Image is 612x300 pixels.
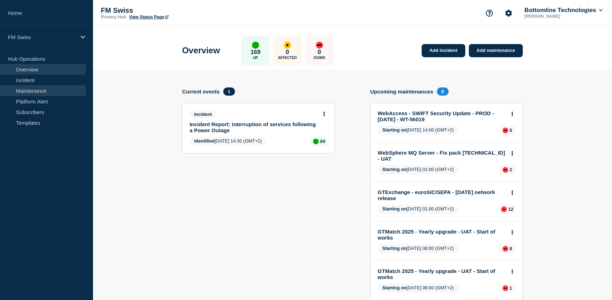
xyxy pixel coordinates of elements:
p: 1 [510,285,512,291]
p: Affected [278,56,297,60]
span: [DATE] 01:00 (GMT+2) [378,165,459,175]
p: 0 [318,49,321,56]
a: View Status Page [129,15,168,20]
div: down [316,42,323,49]
div: up [252,42,259,49]
button: Support [482,6,497,21]
div: down [501,207,507,212]
div: affected [284,42,291,49]
a: Add maintenance [469,44,523,57]
span: [DATE] 14:30 (GMT+2) [190,137,267,146]
p: 2 [510,167,512,172]
a: WebSphere MQ Server - Fix pack [TECHNICAL_ID] - UAT [378,150,506,162]
button: Account settings [501,6,516,21]
h4: Current events [182,89,220,95]
p: Primary Hub [101,15,126,20]
a: Add incident [422,44,465,57]
span: [DATE] 14:00 (GMT+2) [378,126,459,135]
span: Starting on [382,246,407,251]
a: Incident Report: interruption of services following a Power Outage [190,121,318,133]
p: 0 [286,49,289,56]
h4: Upcoming maintenances [370,89,433,95]
div: down [503,246,508,252]
p: 8 [510,246,512,251]
span: Starting on [382,127,407,133]
p: 169 [251,49,261,56]
p: 5 [510,128,512,133]
a: GTExchange - euroSIC/SEPA - [DATE] network release [378,189,506,201]
span: Incident [190,110,217,118]
span: 8 [437,87,449,96]
div: up [313,139,319,144]
span: [DATE] 01:00 (GMT+2) [378,205,459,214]
a: WebAccess - SWIFT Security Update - PROD - [DATE] - WT-56019 [378,110,506,122]
p: [PERSON_NAME] [523,14,597,19]
a: GTMatch 2025 - Yearly upgrade - UAT - Start of works [378,229,506,241]
p: Down [314,56,325,60]
p: Up [253,56,258,60]
h1: Overview [182,45,220,55]
span: Starting on [382,285,407,290]
div: down [503,128,508,133]
span: 1 [223,87,235,96]
button: Bottomline Technologies [523,7,604,14]
span: [DATE] 08:00 (GMT+2) [378,244,459,253]
div: down [503,285,508,291]
a: GTMatch 2025 - Yearly upgrade - UAT - Start of works [378,268,506,280]
span: Starting on [382,167,407,172]
p: 12 [508,207,513,212]
span: [DATE] 08:00 (GMT+2) [378,284,459,293]
p: FM Swiss [101,6,243,15]
div: down [503,167,508,173]
span: Starting on [382,206,407,211]
span: Identified [194,138,215,144]
p: FM Swiss [8,34,76,40]
p: 84 [320,139,325,144]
